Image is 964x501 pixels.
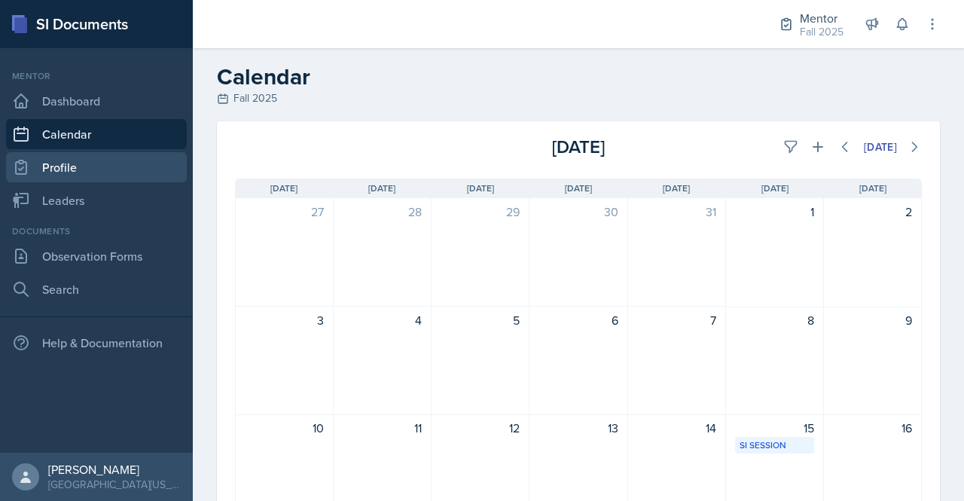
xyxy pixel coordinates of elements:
span: [DATE] [565,182,592,195]
div: SI Session [740,438,810,452]
div: 1 [735,203,814,221]
div: 4 [343,311,422,329]
div: [DATE] [464,133,693,160]
div: 14 [637,419,716,437]
div: 29 [441,203,520,221]
div: [PERSON_NAME] [48,462,181,477]
div: Documents [6,225,187,238]
a: Profile [6,152,187,182]
div: [DATE] [864,141,897,153]
div: 8 [735,311,814,329]
a: Search [6,274,187,304]
div: 30 [538,203,618,221]
div: [GEOGRAPHIC_DATA][US_STATE] [48,477,181,492]
span: [DATE] [368,182,395,195]
div: 11 [343,419,422,437]
button: [DATE] [854,134,907,160]
div: 28 [343,203,422,221]
div: Mentor [6,69,187,83]
div: 6 [538,311,618,329]
div: Fall 2025 [800,24,843,40]
div: 12 [441,419,520,437]
a: Observation Forms [6,241,187,271]
div: Mentor [800,9,843,27]
a: Calendar [6,119,187,149]
a: Leaders [6,185,187,215]
span: [DATE] [859,182,886,195]
div: 27 [245,203,324,221]
div: 2 [833,203,912,221]
div: 7 [637,311,716,329]
div: 9 [833,311,912,329]
span: [DATE] [270,182,297,195]
div: 13 [538,419,618,437]
span: [DATE] [663,182,690,195]
div: 16 [833,419,912,437]
div: 10 [245,419,324,437]
h2: Calendar [217,63,940,90]
div: Help & Documentation [6,328,187,358]
a: Dashboard [6,86,187,116]
div: 15 [735,419,814,437]
div: 31 [637,203,716,221]
div: 5 [441,311,520,329]
span: [DATE] [467,182,494,195]
div: 3 [245,311,324,329]
span: [DATE] [761,182,789,195]
div: Fall 2025 [217,90,940,106]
